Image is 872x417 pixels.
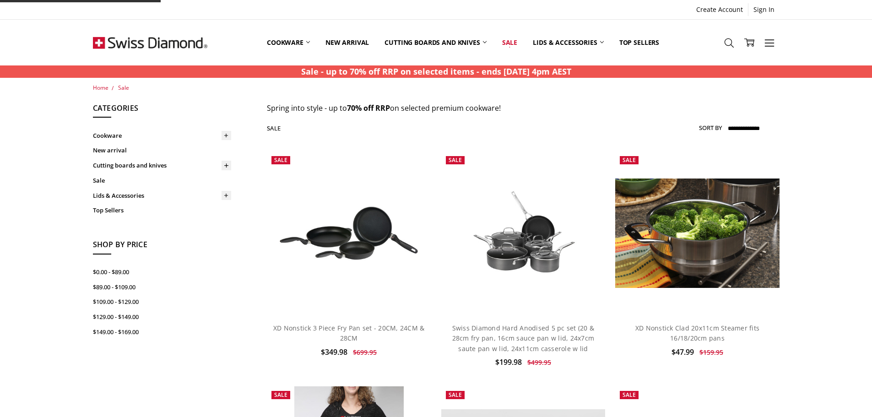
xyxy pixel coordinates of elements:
[118,84,129,92] a: Sale
[93,239,231,255] h5: Shop By Price
[494,22,525,63] a: Sale
[495,357,522,367] span: $199.98
[748,3,780,16] a: Sign In
[635,324,759,342] a: XD Nonstick Clad 20x11cm Steamer fits 16/18/20cm pans
[93,158,231,173] a: Cutting boards and knives
[93,309,231,325] a: $129.00 - $149.00
[441,178,605,289] img: Swiss Diamond Hard Anodised 5 pc set (20 & 28cm fry pan, 16cm sauce pan w lid, 24x7cm saute pan w...
[691,3,748,16] a: Create Account
[93,143,231,158] a: New arrival
[525,22,611,63] a: Lids & Accessories
[267,152,431,315] a: XD Nonstick 3 Piece Fry Pan set - 20CM, 24CM & 28CM
[612,22,667,63] a: Top Sellers
[623,156,636,164] span: Sale
[93,103,231,118] h5: Categories
[527,358,551,367] span: $499.95
[615,179,779,288] img: XD Nonstick Clad 20x11cm Steamer fits 16/18/20cm pans
[273,324,425,342] a: XD Nonstick 3 Piece Fry Pan set - 20CM, 24CM & 28CM
[615,152,779,315] a: XD Nonstick Clad 20x11cm Steamer fits 16/18/20cm pans
[301,66,571,77] strong: Sale - up to 70% off RRP on selected items - ends [DATE] 4pm AEST
[93,203,231,218] a: Top Sellers
[452,324,595,353] a: Swiss Diamond Hard Anodised 5 pc set (20 & 28cm fry pan, 16cm sauce pan w lid, 24x7cm saute pan w...
[267,125,281,132] h1: Sale
[318,22,377,63] a: New arrival
[93,265,231,280] a: $0.00 - $89.00
[259,22,318,63] a: Cookware
[93,294,231,309] a: $109.00 - $129.00
[377,22,494,63] a: Cutting boards and knives
[353,348,377,357] span: $699.95
[672,347,694,357] span: $47.99
[93,20,207,65] img: Free Shipping On Every Order
[623,391,636,399] span: Sale
[93,128,231,143] a: Cookware
[267,103,501,113] span: Spring into style - up to on selected premium cookware!
[321,347,347,357] span: $349.98
[347,103,390,113] strong: 70% off RRP
[93,188,231,203] a: Lids & Accessories
[93,84,108,92] a: Home
[699,348,723,357] span: $159.95
[274,391,287,399] span: Sale
[449,391,462,399] span: Sale
[93,325,231,340] a: $149.00 - $169.00
[699,120,722,135] label: Sort By
[274,156,287,164] span: Sale
[93,173,231,188] a: Sale
[93,280,231,295] a: $89.00 - $109.00
[441,152,605,315] a: Swiss Diamond Hard Anodised 5 pc set (20 & 28cm fry pan, 16cm sauce pan w lid, 24x7cm saute pan w...
[267,192,431,274] img: XD Nonstick 3 Piece Fry Pan set - 20CM, 24CM & 28CM
[449,156,462,164] span: Sale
